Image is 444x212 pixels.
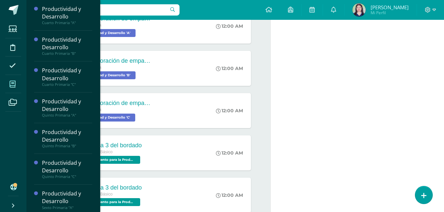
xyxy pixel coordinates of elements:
[74,57,153,64] div: PMA Elaboración de empaque sostenible para el producto
[42,190,92,210] a: Productividad y DesarrolloSexto Primaria "A"
[42,159,92,179] a: Productividad y DesarrolloQuinto Primaria "C"
[74,71,136,79] span: Productividad y Desarrollo 'B'
[74,114,135,122] span: Productividad y Desarrollo 'C'
[216,108,243,114] div: 12:00 AM
[42,98,92,113] div: Productividad y Desarrollo
[42,205,92,210] div: Sexto Primaria "A"
[74,142,142,149] div: PMA Etapa 3 del bordado
[74,29,136,37] span: Productividad y Desarrollo 'A'
[42,190,92,205] div: Productividad y Desarrollo
[42,67,92,87] a: Productividad y DesarrolloCuarto Primaria "C"
[42,159,92,174] div: Productividad y Desarrollo
[216,150,243,156] div: 12:00 AM
[74,184,142,191] div: PMA Etapa 3 del bordado
[42,36,92,56] a: Productividad y DesarrolloCuarto Primaria "B"
[42,128,92,148] a: Productividad y DesarrolloQuinto Primaria "B"
[371,10,409,16] span: Mi Perfil
[42,67,92,82] div: Productividad y Desarrollo
[31,4,180,16] input: Busca un usuario...
[371,4,409,11] span: [PERSON_NAME]
[352,3,366,17] img: 481143d3e0c24b1771560fd25644f162.png
[42,5,92,20] div: Productividad y Desarrollo
[74,156,140,164] span: Emprendimiento para la Productividad 'B'
[216,23,243,29] div: 12:00 AM
[42,113,92,118] div: Quinto Primaria "A"
[74,100,153,107] div: PMA Elaboración de empaque sostenible para el producto
[42,144,92,148] div: Quinto Primaria "B"
[216,192,243,198] div: 12:00 AM
[42,51,92,56] div: Cuarto Primaria "B"
[42,20,92,25] div: Cuarto Primaria "A"
[42,36,92,51] div: Productividad y Desarrollo
[42,98,92,118] a: Productividad y DesarrolloQuinto Primaria "A"
[42,174,92,179] div: Quinto Primaria "C"
[74,198,140,206] span: Emprendimiento para la Productividad 'A'
[42,128,92,144] div: Productividad y Desarrollo
[216,65,243,71] div: 12:00 AM
[42,82,92,87] div: Cuarto Primaria "C"
[42,5,92,25] a: Productividad y DesarrolloCuarto Primaria "A"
